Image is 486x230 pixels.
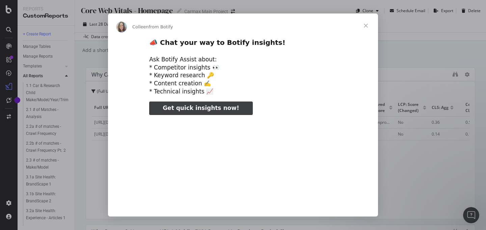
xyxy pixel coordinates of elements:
[149,102,252,115] a: Get quick insights now!
[132,24,149,29] span: Colleen
[354,13,378,38] span: Close
[116,22,127,32] img: Profile image for Colleen
[149,38,337,51] h2: 📣 Chat your way to Botify insights!
[149,56,337,96] div: Ask Botify Assist about: * Competitor insights 👀 * Keyword research 🔑 * Content creation ✍️ * Tec...
[163,105,239,111] span: Get quick insights now!
[149,24,173,29] span: from Botify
